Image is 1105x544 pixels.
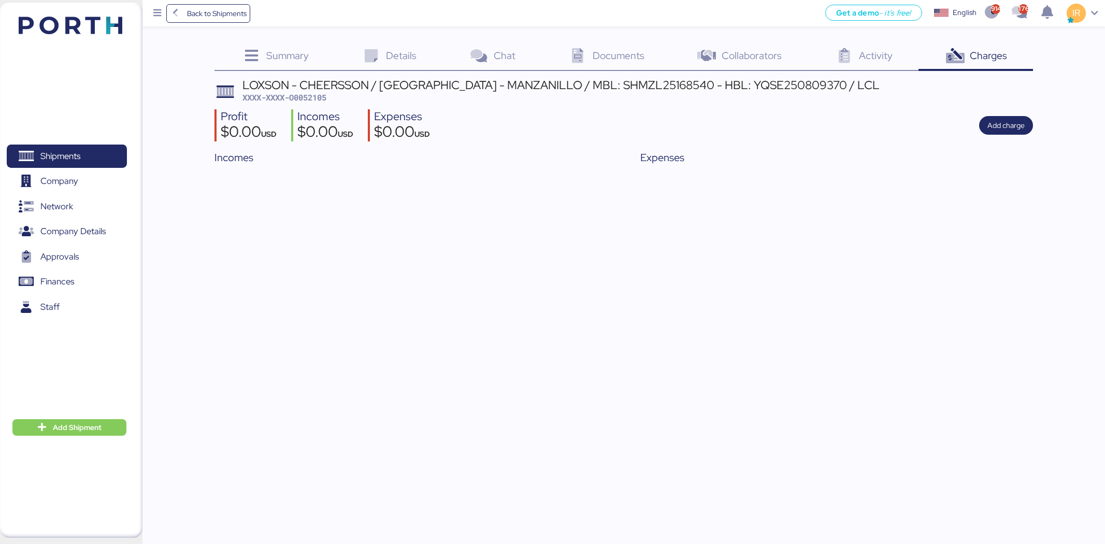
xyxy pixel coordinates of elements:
[187,7,247,20] span: Back to Shipments
[40,224,106,239] span: Company Details
[40,174,78,189] span: Company
[40,299,60,314] span: Staff
[7,245,127,269] a: Approvals
[7,270,127,294] a: Finances
[722,49,782,62] span: Collaborators
[166,4,251,23] a: Back to Shipments
[221,109,277,124] div: Profit
[40,149,80,164] span: Shipments
[7,295,127,319] a: Staff
[987,119,1025,132] span: Add charge
[1072,6,1080,20] span: IR
[214,150,607,165] div: Incomes
[297,109,353,124] div: Incomes
[40,274,74,289] span: Finances
[7,169,127,193] a: Company
[953,7,977,18] div: English
[40,249,79,264] span: Approvals
[859,49,893,62] span: Activity
[386,49,417,62] span: Details
[12,419,126,436] button: Add Shipment
[242,79,880,91] div: LOXSON - CHEERSSON / [GEOGRAPHIC_DATA] - MANZANILLO / MBL: SHMZL25168540 - HBL: YQSE250809370 / LCL
[7,220,127,244] a: Company Details
[7,145,127,168] a: Shipments
[297,124,353,142] div: $0.00
[266,49,309,62] span: Summary
[374,124,430,142] div: $0.00
[494,49,515,62] span: Chat
[221,124,277,142] div: $0.00
[242,92,326,103] span: XXXX-XXXX-O0052105
[970,49,1007,62] span: Charges
[593,49,644,62] span: Documents
[149,5,166,22] button: Menu
[261,129,277,139] span: USD
[40,199,73,214] span: Network
[338,129,353,139] span: USD
[374,109,430,124] div: Expenses
[640,150,1033,165] div: Expenses
[7,195,127,219] a: Network
[53,421,102,434] span: Add Shipment
[979,116,1033,135] button: Add charge
[414,129,430,139] span: USD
